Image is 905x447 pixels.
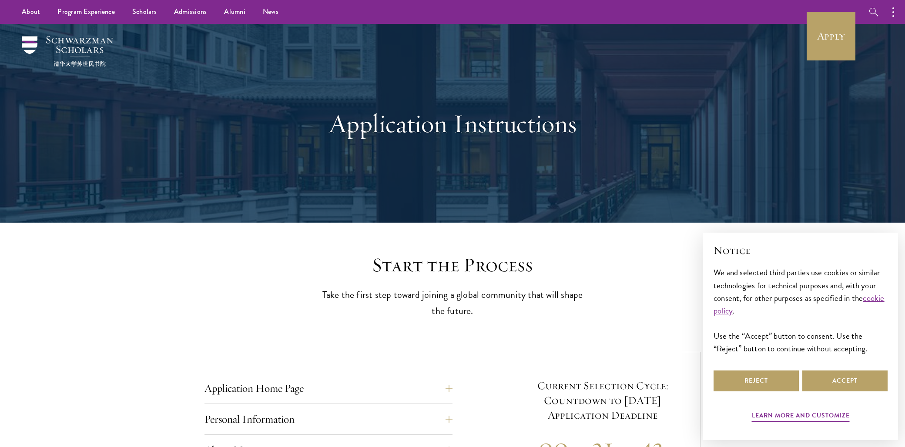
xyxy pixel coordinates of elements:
[714,292,885,317] a: cookie policy
[204,409,452,430] button: Personal Information
[807,12,855,60] a: Apply
[714,243,888,258] h2: Notice
[318,287,587,319] p: Take the first step toward joining a global community that will shape the future.
[302,108,603,139] h1: Application Instructions
[318,253,587,277] h2: Start the Process
[529,378,676,423] h5: Current Selection Cycle: Countdown to [DATE] Application Deadline
[752,410,850,424] button: Learn more and customize
[204,378,452,399] button: Application Home Page
[714,266,888,354] div: We and selected third parties use cookies or similar technologies for technical purposes and, wit...
[22,36,113,67] img: Schwarzman Scholars
[802,370,888,391] button: Accept
[714,370,799,391] button: Reject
